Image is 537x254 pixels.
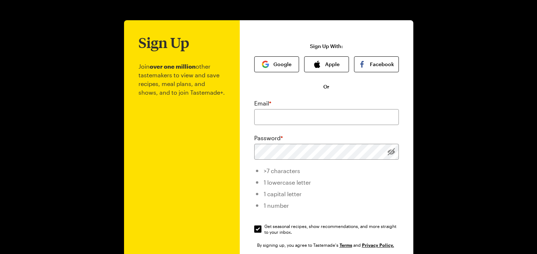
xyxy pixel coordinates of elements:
[138,35,189,51] h1: Sign Up
[254,225,261,233] input: Get seasonal recipes, show recommendations, and more straight to your inbox.
[264,190,302,197] span: 1 capital letter
[340,242,352,248] a: Tastemade Terms of Service
[257,241,396,249] div: By signing up, you agree to Tastemade's and
[354,56,399,72] button: Facebook
[243,12,294,18] img: tastemade
[254,56,299,72] button: Google
[362,242,394,248] a: Tastemade Privacy Policy
[243,12,294,20] a: Go to Tastemade Homepage
[264,179,311,186] span: 1 lowercase letter
[254,99,271,108] label: Email
[254,134,283,142] label: Password
[310,43,343,49] p: Sign Up With:
[264,202,289,209] span: 1 number
[323,83,329,90] span: Or
[264,223,400,235] span: Get seasonal recipes, show recommendations, and more straight to your inbox.
[150,63,196,70] b: over one million
[304,56,349,72] button: Apple
[264,167,300,174] span: >7 characters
